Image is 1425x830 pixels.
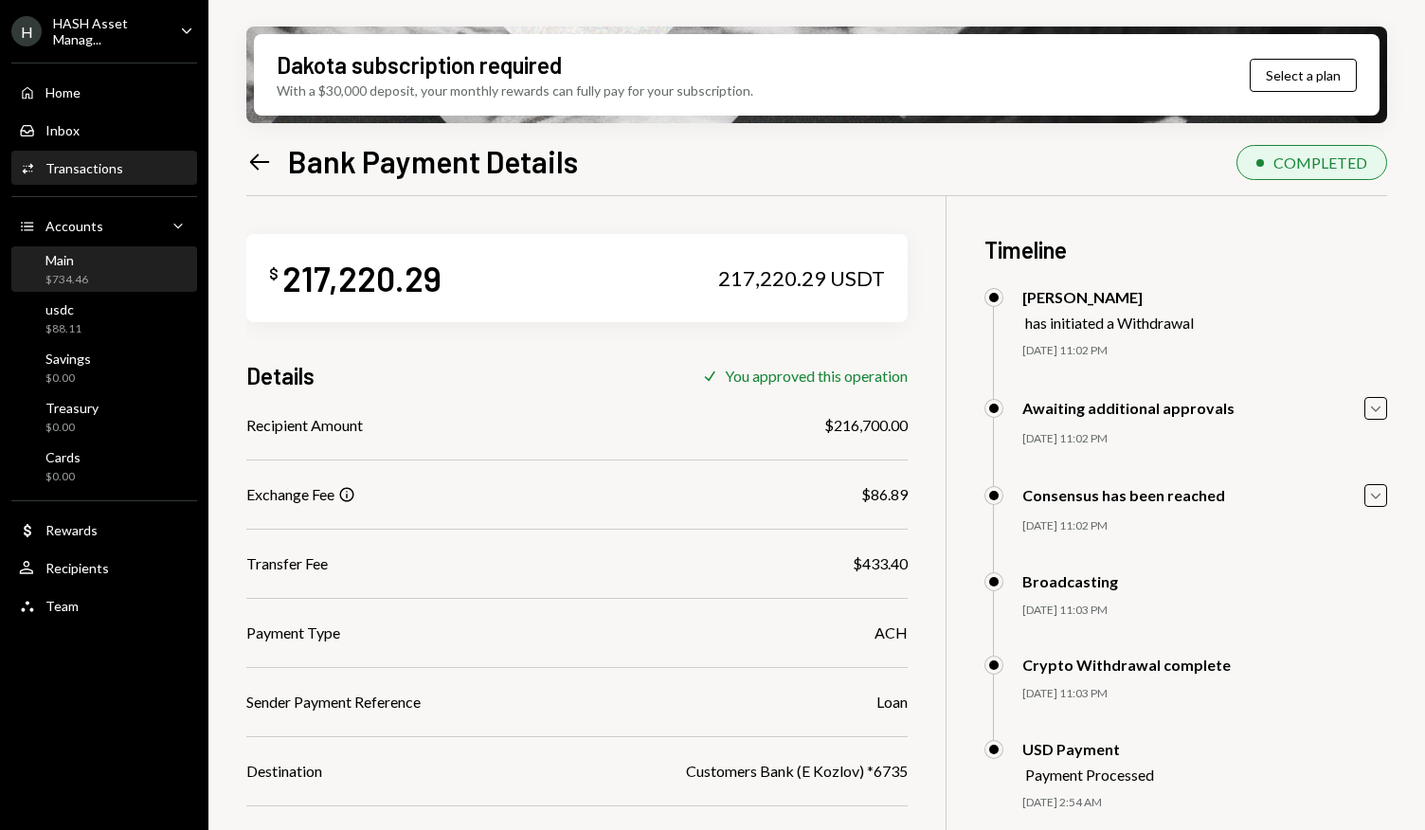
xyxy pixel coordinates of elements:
[246,691,421,713] div: Sender Payment Reference
[45,160,123,176] div: Transactions
[1022,656,1231,674] div: Crypto Withdrawal complete
[45,218,103,234] div: Accounts
[45,84,81,100] div: Home
[45,351,91,367] div: Savings
[282,257,442,299] div: 217,220.29
[1025,314,1194,332] div: has initiated a Withdrawal
[11,151,197,185] a: Transactions
[1250,59,1357,92] button: Select a plan
[1022,740,1154,758] div: USD Payment
[984,234,1387,265] h3: Timeline
[246,622,340,644] div: Payment Type
[246,360,315,391] h3: Details
[11,296,197,341] a: usdc$88.11
[11,75,197,109] a: Home
[11,550,197,585] a: Recipients
[246,414,363,437] div: Recipient Amount
[718,265,885,292] div: 217,220.29 USDT
[45,560,109,576] div: Recipients
[11,443,197,489] a: Cards$0.00
[53,15,165,47] div: HASH Asset Manag...
[1022,518,1387,534] div: [DATE] 11:02 PM
[269,264,279,283] div: $
[45,321,81,337] div: $88.11
[1022,603,1387,619] div: [DATE] 11:03 PM
[11,16,42,46] div: H
[11,113,197,147] a: Inbox
[1022,795,1387,811] div: [DATE] 2:54 AM
[45,252,88,268] div: Main
[45,400,99,416] div: Treasury
[824,414,908,437] div: $216,700.00
[861,483,908,506] div: $86.89
[45,522,98,538] div: Rewards
[11,513,197,547] a: Rewards
[853,552,908,575] div: $433.40
[1022,399,1235,417] div: Awaiting additional approvals
[45,469,81,485] div: $0.00
[277,81,753,100] div: With a $30,000 deposit, your monthly rewards can fully pay for your subscription.
[725,367,908,385] div: You approved this operation
[45,301,81,317] div: usdc
[45,370,91,387] div: $0.00
[1273,153,1367,171] div: COMPLETED
[1022,288,1194,306] div: [PERSON_NAME]
[11,588,197,622] a: Team
[1022,572,1118,590] div: Broadcasting
[1022,431,1387,447] div: [DATE] 11:02 PM
[288,142,578,180] h1: Bank Payment Details
[1025,766,1154,784] div: Payment Processed
[246,552,328,575] div: Transfer Fee
[45,449,81,465] div: Cards
[11,208,197,243] a: Accounts
[45,122,80,138] div: Inbox
[246,760,322,783] div: Destination
[875,622,908,644] div: ACH
[277,49,562,81] div: Dakota subscription required
[11,246,197,292] a: Main$734.46
[246,483,334,506] div: Exchange Fee
[1022,686,1387,702] div: [DATE] 11:03 PM
[11,345,197,390] a: Savings$0.00
[45,272,88,288] div: $734.46
[876,691,908,713] div: Loan
[1022,343,1387,359] div: [DATE] 11:02 PM
[686,760,908,783] div: Customers Bank (E Kozlov) *6735
[45,598,79,614] div: Team
[1022,486,1225,504] div: Consensus has been reached
[45,420,99,436] div: $0.00
[11,394,197,440] a: Treasury$0.00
